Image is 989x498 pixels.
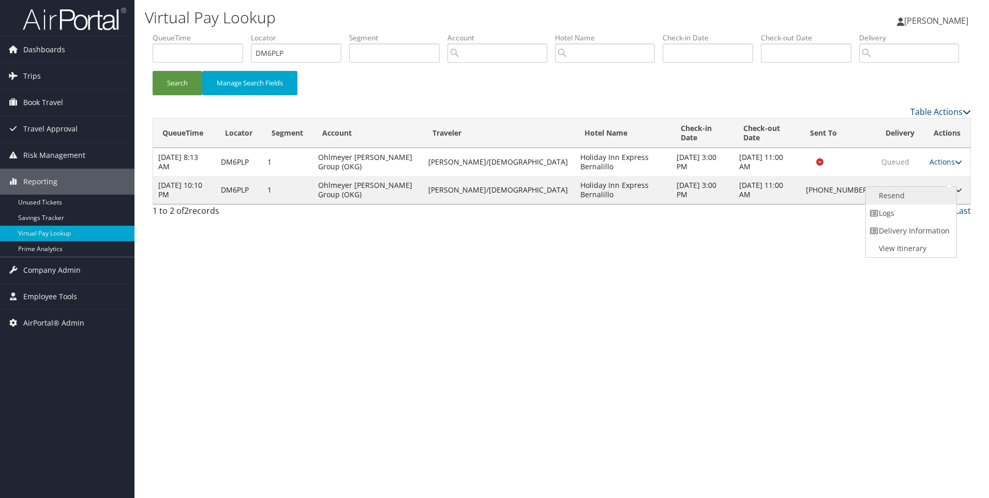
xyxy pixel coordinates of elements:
th: Check-out Date: activate to sort column ascending [734,119,801,148]
button: Manage Search Fields [202,71,297,95]
a: Resend [866,187,954,204]
td: DM6PLP [216,148,262,176]
button: Search [153,71,202,95]
a: Table Actions [910,106,971,118]
span: Employee Tools [23,284,77,310]
td: [DATE] 11:00 AM [734,176,801,204]
a: View Itinerary [866,240,954,257]
td: [DATE] 11:00 AM [734,148,801,176]
label: Delivery [859,33,967,43]
td: 1 [262,148,313,176]
td: [PERSON_NAME]/[DEMOGRAPHIC_DATA] [423,176,575,204]
td: 1 [262,176,313,204]
td: [PERSON_NAME]/[DEMOGRAPHIC_DATA] [423,148,575,176]
a: Last [955,205,971,216]
span: Trips [23,63,41,89]
label: Check-out Date [761,33,859,43]
th: Traveler: activate to sort column ascending [423,119,575,148]
th: Actions [924,119,970,148]
td: [DATE] 3:00 PM [671,148,734,176]
a: Logs [866,204,954,222]
td: Holiday Inn Express Bernalillo [575,176,671,204]
span: Failed [881,185,902,195]
label: Locator [251,33,349,43]
th: Delivery: activate to sort column ascending [876,119,924,148]
span: Queued [881,157,909,167]
td: Holiday Inn Express Bernalillo [575,148,671,176]
a: Delivery Information [866,222,954,240]
th: Check-in Date: activate to sort column ascending [671,119,734,148]
span: Reporting [23,169,57,195]
a: Actions [930,157,962,167]
span: Dashboards [23,37,65,63]
label: QueueTime [153,33,251,43]
a: [PERSON_NAME] [897,5,979,36]
img: airportal-logo.png [23,7,126,31]
label: Segment [349,33,447,43]
td: [DATE] 10:10 PM [153,176,216,204]
th: Account: activate to sort column ascending [313,119,423,148]
div: 1 to 2 of records [153,204,346,222]
th: Locator: activate to sort column ascending [216,119,262,148]
label: Hotel Name [555,33,663,43]
th: QueueTime: activate to sort column descending [153,119,216,148]
span: Company Admin [23,257,81,283]
td: DM6PLP [216,176,262,204]
td: Ohlmeyer [PERSON_NAME] Group (OKG) [313,176,423,204]
td: [DATE] 3:00 PM [671,176,734,204]
span: Travel Approval [23,116,78,142]
td: Ohlmeyer [PERSON_NAME] Group (OKG) [313,148,423,176]
label: Check-in Date [663,33,761,43]
span: [PERSON_NAME] [904,15,968,26]
a: Actions [930,185,962,195]
td: [PHONE_NUMBER] [801,176,876,204]
th: Sent To: activate to sort column ascending [801,119,876,148]
td: [DATE] 8:13 AM [153,148,216,176]
th: Segment: activate to sort column ascending [262,119,313,148]
span: AirPortal® Admin [23,310,84,336]
span: Risk Management [23,142,85,168]
h1: Virtual Pay Lookup [145,7,701,28]
label: Account [447,33,555,43]
span: 2 [184,205,189,216]
th: Hotel Name: activate to sort column ascending [575,119,671,148]
span: Book Travel [23,90,63,115]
